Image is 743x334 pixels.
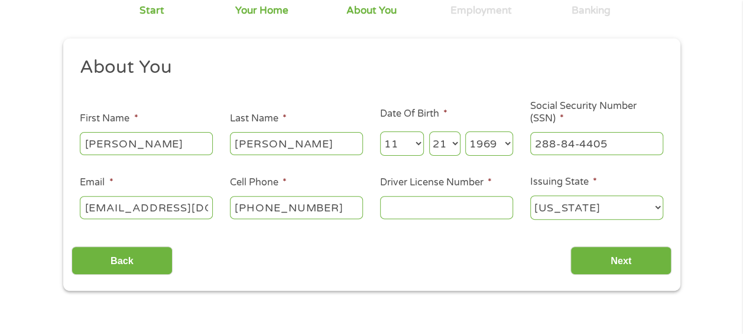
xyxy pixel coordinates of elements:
div: Employment [450,4,512,17]
input: John [80,132,213,155]
input: Smith [230,132,363,155]
input: 078-05-1120 [530,132,663,155]
label: Cell Phone [230,176,287,189]
div: Your Home [235,4,288,17]
input: Next [570,246,671,275]
label: Last Name [230,113,287,125]
label: First Name [80,113,138,125]
label: Issuing State [530,176,597,188]
div: Banking [572,4,611,17]
label: Date Of Birth [380,108,447,120]
label: Driver License Number [380,176,492,189]
label: Social Security Number (SSN) [530,100,663,125]
div: Start [139,4,164,17]
div: About You [346,4,397,17]
input: Back [72,246,173,275]
label: Email [80,176,113,189]
input: john@gmail.com [80,196,213,219]
input: (541) 754-3010 [230,196,363,219]
h2: About You [80,56,654,79]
